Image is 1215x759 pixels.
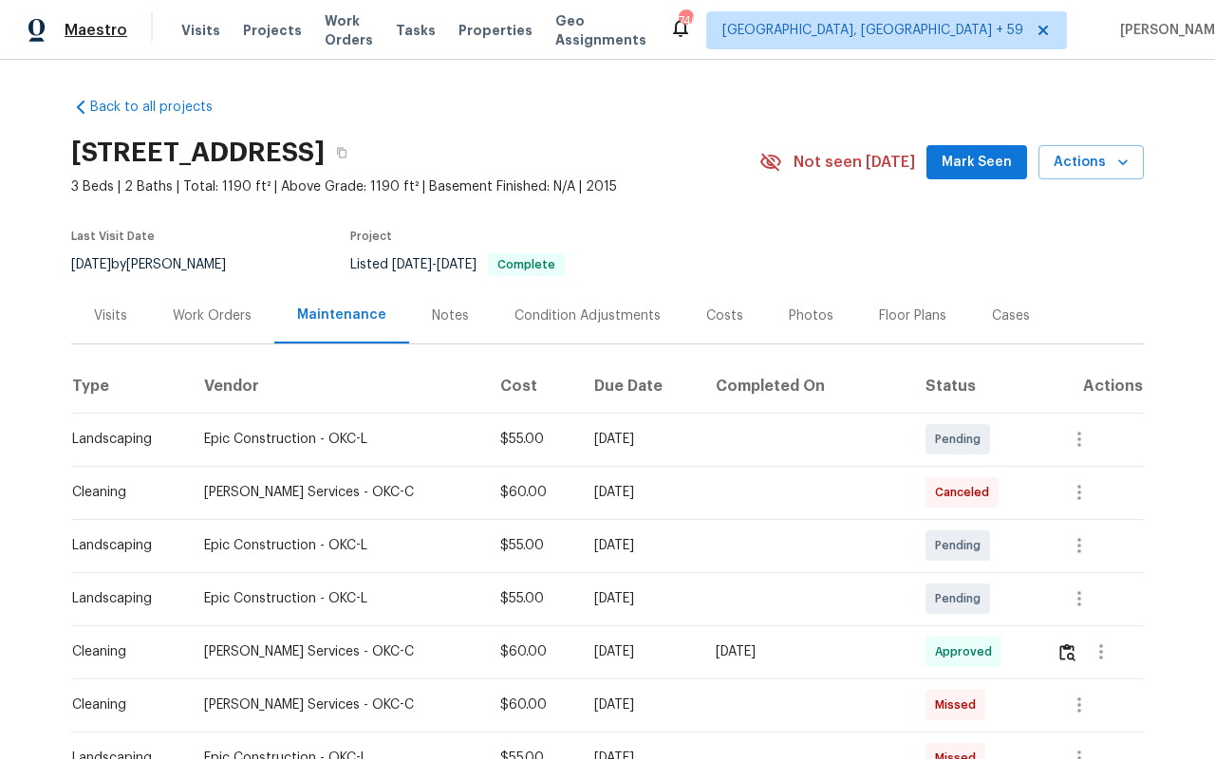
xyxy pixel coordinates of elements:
div: $55.00 [500,430,565,449]
h2: [STREET_ADDRESS] [71,143,325,162]
div: [PERSON_NAME] Services - OKC-C [204,642,469,661]
div: Condition Adjustments [514,306,661,325]
span: Actions [1054,151,1129,175]
div: [DATE] [594,430,685,449]
span: Last Visit Date [71,231,155,242]
span: Pending [935,430,988,449]
span: 3 Beds | 2 Baths | Total: 1190 ft² | Above Grade: 1190 ft² | Basement Finished: N/A | 2015 [71,177,759,196]
span: Listed [350,258,565,271]
button: Review Icon [1056,629,1078,675]
div: [PERSON_NAME] Services - OKC-C [204,483,469,502]
button: Copy Address [325,136,359,170]
span: Missed [935,695,983,714]
span: Approved [935,642,1000,661]
a: Back to all projects [71,98,253,117]
span: Tasks [396,24,436,37]
div: Landscaping [72,536,174,555]
div: [DATE] [594,483,685,502]
th: Cost [485,360,580,413]
div: Cases [992,306,1030,325]
div: Notes [432,306,469,325]
span: Properties [458,21,533,40]
div: Floor Plans [879,306,946,325]
div: Visits [94,306,127,325]
div: Landscaping [72,430,174,449]
th: Completed On [701,360,909,413]
button: Mark Seen [926,145,1027,180]
div: Epic Construction - OKC-L [204,430,469,449]
th: Status [910,360,1041,413]
div: $60.00 [500,483,565,502]
span: [DATE] [392,258,432,271]
span: Pending [935,536,988,555]
div: by [PERSON_NAME] [71,253,249,276]
div: Landscaping [72,589,174,608]
span: Complete [490,259,563,270]
span: Projects [243,21,302,40]
div: $60.00 [500,695,565,714]
div: [DATE] [594,589,685,608]
span: - [392,258,477,271]
span: [DATE] [71,258,111,271]
span: Maestro [65,21,127,40]
div: Photos [789,306,833,325]
span: [DATE] [437,258,477,271]
div: Epic Construction - OKC-L [204,536,469,555]
img: Review Icon [1059,643,1075,661]
div: Cleaning [72,483,174,502]
div: $55.00 [500,536,565,555]
button: Actions [1038,145,1144,180]
div: Costs [706,306,743,325]
span: Mark Seen [942,151,1012,175]
div: [PERSON_NAME] Services - OKC-C [204,695,469,714]
div: $55.00 [500,589,565,608]
div: Cleaning [72,642,174,661]
div: $60.00 [500,642,565,661]
span: Visits [181,21,220,40]
div: Epic Construction - OKC-L [204,589,469,608]
span: Work Orders [325,11,373,49]
span: Geo Assignments [555,11,646,49]
th: Type [71,360,189,413]
div: 740 [679,11,692,30]
div: [DATE] [594,536,685,555]
div: [DATE] [594,695,685,714]
div: [DATE] [716,642,894,661]
span: Pending [935,589,988,608]
div: Cleaning [72,695,174,714]
span: Canceled [935,483,997,502]
span: [GEOGRAPHIC_DATA], [GEOGRAPHIC_DATA] + 59 [722,21,1023,40]
th: Vendor [189,360,484,413]
span: Not seen [DATE] [794,153,915,172]
span: Project [350,231,392,242]
th: Due Date [579,360,701,413]
div: [DATE] [594,642,685,661]
div: Work Orders [173,306,252,325]
div: Maintenance [297,305,386,324]
th: Actions [1041,360,1144,413]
